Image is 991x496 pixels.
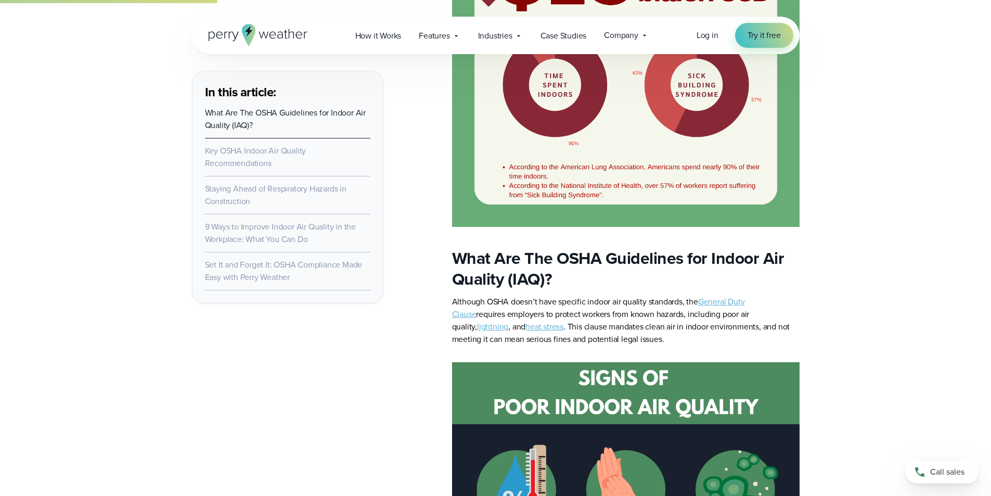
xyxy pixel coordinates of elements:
a: heat stress [525,321,563,333]
a: Log in [697,29,718,42]
span: Case Studies [540,30,587,42]
a: What Are The OSHA Guidelines for Indoor Air Quality (IAQ)? [205,107,366,131]
span: Features [419,30,449,42]
a: Call sales [906,461,979,484]
a: Case Studies [532,25,596,46]
span: Company [604,29,638,42]
span: Call sales [930,466,964,478]
span: Try it free [748,29,781,42]
strong: What Are The OSHA Guidelines for Indoor Air Quality (IAQ)? [452,246,784,291]
a: 9 Ways to Improve Indoor Air Quality in the Workplace: What You Can Do [205,221,356,245]
h3: In this article: [205,84,370,100]
span: Log in [697,29,718,41]
p: Although OSHA doesn’t have specific indoor air quality standards, the requires employers to prote... [452,296,800,346]
a: Key OSHA Indoor Air Quality Recommendations [205,145,306,169]
a: How it Works [346,25,410,46]
a: Set It and Forget It: OSHA Compliance Made Easy with Perry Weather [205,259,363,283]
a: lightning [477,321,508,333]
a: General Duty Clause [452,296,745,320]
span: Industries [478,30,512,42]
span: How it Works [355,30,402,42]
a: Staying Ahead of Respiratory Hazards in Construction [205,183,346,207]
a: Try it free [735,23,793,48]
